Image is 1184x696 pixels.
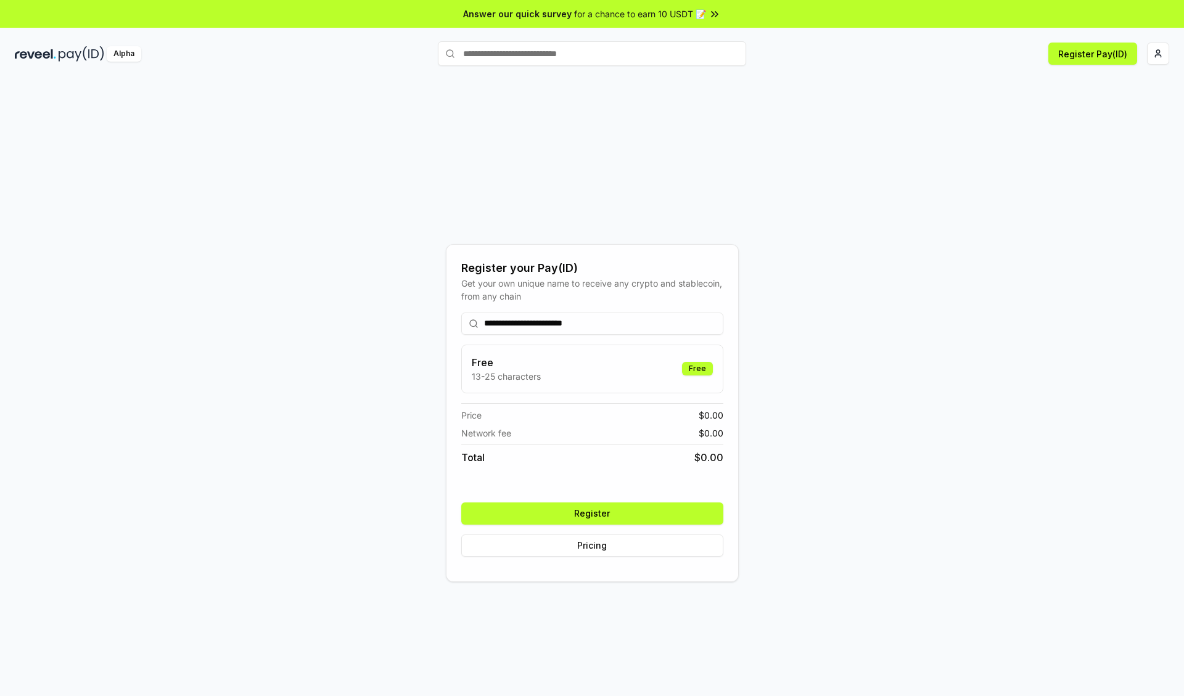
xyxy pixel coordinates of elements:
[461,277,723,303] div: Get your own unique name to receive any crypto and stablecoin, from any chain
[1048,43,1137,65] button: Register Pay(ID)
[682,362,713,375] div: Free
[461,427,511,440] span: Network fee
[15,46,56,62] img: reveel_dark
[463,7,572,20] span: Answer our quick survey
[461,534,723,557] button: Pricing
[699,427,723,440] span: $ 0.00
[694,450,723,465] span: $ 0.00
[461,409,482,422] span: Price
[59,46,104,62] img: pay_id
[461,450,485,465] span: Total
[472,370,541,383] p: 13-25 characters
[461,260,723,277] div: Register your Pay(ID)
[107,46,141,62] div: Alpha
[461,502,723,525] button: Register
[472,355,541,370] h3: Free
[699,409,723,422] span: $ 0.00
[574,7,706,20] span: for a chance to earn 10 USDT 📝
